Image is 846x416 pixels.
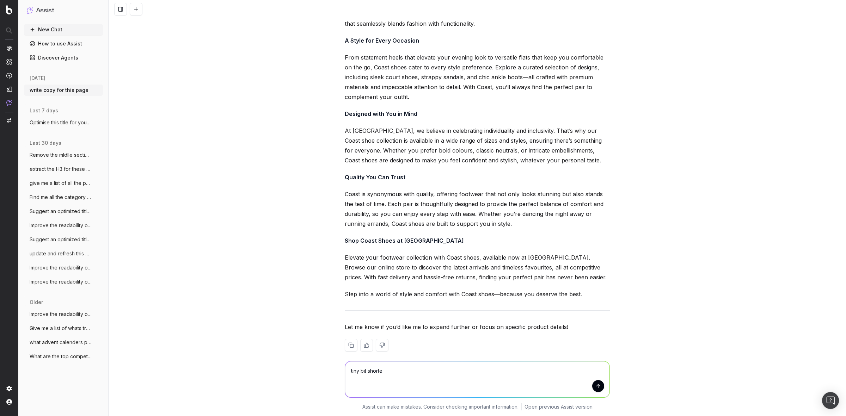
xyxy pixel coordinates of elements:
button: Suggest an optimized title and descripti [24,206,103,217]
span: write copy for this page [30,87,88,94]
div: Open Intercom Messenger [822,392,839,409]
button: New Chat [24,24,103,35]
span: Remove the mIdlle sections of these meta [30,151,92,159]
button: Assist [27,6,100,15]
span: Optimise this title for youtube - Autumn [30,119,92,126]
span: last 7 days [30,107,58,114]
button: update and refresh this copy for this pa [24,248,103,259]
span: Improve the readability of [URL] [30,264,92,271]
button: Improve the readability of [URL] [24,276,103,287]
img: Activation [6,73,12,79]
button: Find me all the category pages that have [24,192,103,203]
span: Suggest an optimized title and descripti [30,236,92,243]
img: Botify logo [6,5,12,14]
button: Optimise this title for youtube - Autumn [24,117,103,128]
span: Improve the readability of [URL] [30,278,92,285]
p: Coast is synonymous with quality, offering footwear that not only looks stunning but also stands ... [345,189,610,229]
button: write copy for this page [24,85,103,96]
p: From statement heels that elevate your evening look to versatile flats that keep you comfortable ... [345,52,610,102]
strong: Designed with You in Mind [345,110,417,117]
span: give me a list of all the pages that hav [30,180,92,187]
img: Assist [27,7,33,14]
strong: Quality You Can Trust [345,174,405,181]
button: what advent calenders pages can I create [24,337,103,348]
span: [DATE] [30,75,45,82]
button: Improve the readability of [URL] [24,220,103,231]
button: give me a list of all the pages that hav [24,178,103,189]
button: Suggest an optimized title and descripti [24,234,103,245]
span: older [30,299,43,306]
a: How to use Assist [24,38,103,49]
strong: A Style for Every Occasion [345,37,419,44]
button: Remove the mIdlle sections of these meta [24,149,103,161]
button: What are the top competitors ranking for [24,351,103,362]
p: Step into a world of style and comfort with Coast shoes—because you deserve the best. [345,289,610,299]
span: update and refresh this copy for this pa [30,250,92,257]
h1: Assist [36,6,54,15]
a: Discover Agents [24,52,103,63]
button: extract the H3 for these pages - Full UR [24,163,103,175]
img: Setting [6,386,12,391]
span: Improve the readability of [URL] [30,311,92,318]
strong: Shop Coast Shoes at [GEOGRAPHIC_DATA] [345,237,464,244]
img: Assist [6,100,12,106]
span: last 30 days [30,139,61,147]
img: Analytics [6,45,12,51]
button: Give me a list of whats trendings [24,323,103,334]
img: Studio [6,86,12,92]
img: My account [6,399,12,405]
span: what advent calenders pages can I create [30,339,92,346]
button: Improve the readability of [URL] [24,309,103,320]
span: What are the top competitors ranking for [30,353,92,360]
p: At [GEOGRAPHIC_DATA], we believe in celebrating individuality and inclusivity. That’s why our Coa... [345,126,610,165]
p: Assist can make mistakes. Consider checking important information. [362,403,519,410]
span: Find me all the category pages that have [30,194,92,201]
button: Improve the readability of [URL] [24,262,103,273]
p: Let me know if you’d like me to expand further or focus on specific product details! [345,322,610,332]
textarea: tiny bit shorte [345,361,609,397]
span: Improve the readability of [URL] [30,222,92,229]
span: Give me a list of whats trendings [30,325,92,332]
img: Switch project [7,118,11,123]
a: Open previous Assist version [525,403,593,410]
span: Suggest an optimized title and descripti [30,208,92,215]
p: Elevate your footwear collection with Coast shoes, available now at [GEOGRAPHIC_DATA]. Browse our... [345,253,610,282]
span: extract the H3 for these pages - Full UR [30,166,92,173]
img: Intelligence [6,59,12,65]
